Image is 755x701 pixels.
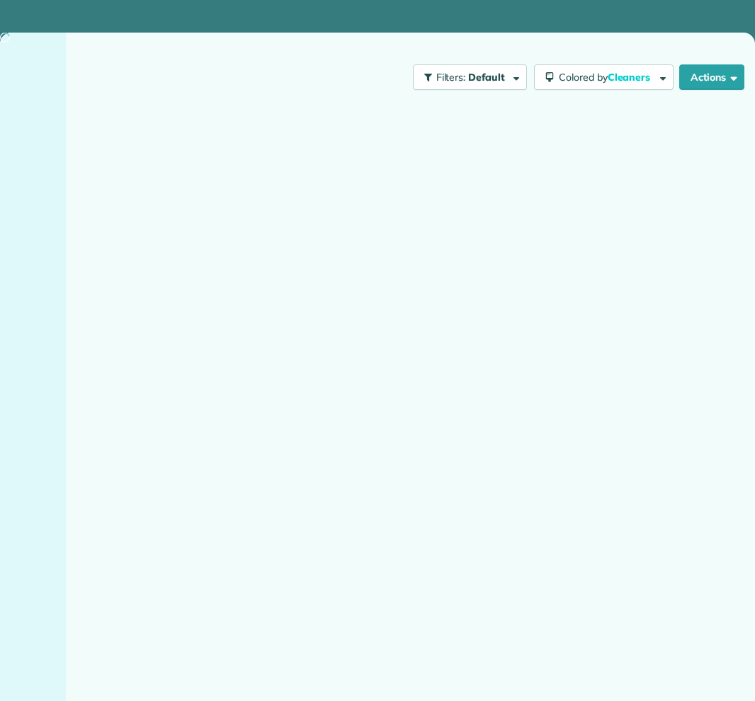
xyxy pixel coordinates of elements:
a: Filters: Default [406,64,527,90]
button: Actions [679,64,744,90]
span: Default [468,71,506,84]
span: Colored by [559,71,655,84]
span: Cleaners [608,71,653,84]
button: Colored byCleaners [534,64,674,90]
span: Filters: [436,71,466,84]
button: Filters: Default [413,64,527,90]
